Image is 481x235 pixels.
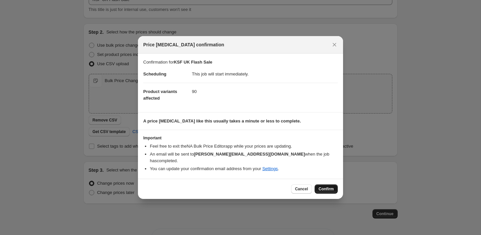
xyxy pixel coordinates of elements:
b: [PERSON_NAME][EMAIL_ADDRESS][DOMAIN_NAME] [194,152,305,157]
li: Feel free to exit the NA Bulk Price Editor app while your prices are updating. [150,143,338,150]
span: Product variants affected [143,89,177,101]
li: An email will be sent to when the job has completed . [150,151,338,164]
b: A price [MEDICAL_DATA] like this usually takes a minute or less to complete. [143,118,301,123]
li: You can update your confirmation email address from your . [150,165,338,172]
button: Cancel [291,184,312,194]
span: Confirm [319,186,334,192]
a: Settings [262,166,278,171]
h3: Important [143,135,338,141]
span: Price [MEDICAL_DATA] confirmation [143,41,224,48]
b: KSF UK Flash Sale [174,60,212,65]
span: Cancel [295,186,308,192]
span: Scheduling [143,71,166,76]
dd: This job will start immediately. [192,66,338,83]
button: Close [330,40,339,49]
dd: 90 [192,83,338,100]
p: Confirmation for [143,59,338,66]
button: Confirm [315,184,338,194]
